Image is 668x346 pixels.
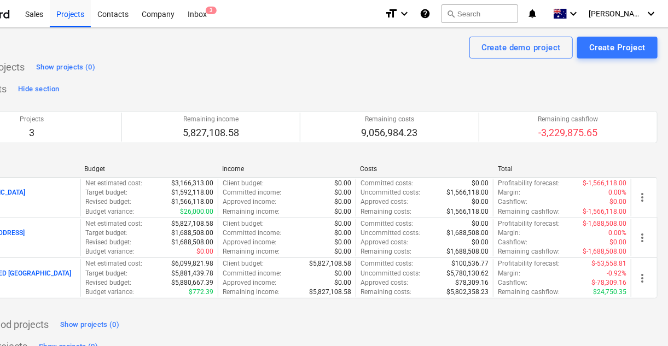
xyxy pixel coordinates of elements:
[498,259,560,268] p: Profitability forecast :
[171,188,213,197] p: $1,592,118.00
[361,115,417,124] p: Remaining costs
[593,288,626,297] p: $24,750.35
[36,61,95,74] div: Show projects (0)
[223,238,276,247] p: Approved income :
[334,269,351,278] p: $0.00
[446,288,489,297] p: $5,802,358.23
[20,115,44,124] p: Projects
[85,247,135,256] p: Budget variance :
[189,288,213,297] p: $772.39
[85,259,143,268] p: Net estimated cost :
[85,197,132,207] p: Revised budget :
[583,247,626,256] p: $-1,688,508.00
[361,259,413,268] p: Committed costs :
[527,7,538,20] i: notifications
[446,9,455,18] span: search
[85,219,143,228] p: Net estimated cost :
[223,179,264,188] p: Client budget :
[442,4,518,23] button: Search
[183,115,239,124] p: Remaining income
[171,269,213,278] p: $5,881,439.78
[446,269,489,278] p: $5,780,130.62
[223,188,281,197] p: Committed income :
[361,278,408,288] p: Approved costs :
[498,278,527,288] p: Cashflow :
[33,58,98,76] button: Show projects (0)
[472,179,489,188] p: $0.00
[334,238,351,247] p: $0.00
[206,7,217,14] span: 3
[451,259,489,268] p: $100,536.77
[15,80,62,98] button: Hide section
[223,207,280,216] p: Remaining income :
[608,188,626,197] p: 0.00%
[469,37,573,58] button: Create demo project
[591,259,626,268] p: $-53,558.81
[472,219,489,228] p: $0.00
[334,197,351,207] p: $0.00
[223,288,280,297] p: Remaining income :
[360,165,489,173] div: Costs
[85,228,128,238] p: Target budget :
[589,40,646,55] div: Create Project
[334,228,351,238] p: $0.00
[567,7,580,20] i: keyboard_arrow_down
[538,126,598,139] p: -3,229,875.65
[361,197,408,207] p: Approved costs :
[583,207,626,216] p: $-1,566,118.00
[85,269,128,278] p: Target budget :
[498,188,520,197] p: Margin :
[361,288,411,297] p: Remaining costs :
[171,197,213,207] p: $1,566,118.00
[498,165,627,173] div: Total
[361,238,408,247] p: Approved costs :
[498,228,520,238] p: Margin :
[361,207,411,216] p: Remaining costs :
[183,126,239,139] p: 5,827,108.58
[85,188,128,197] p: Target budget :
[57,316,122,333] button: Show projects (0)
[223,247,280,256] p: Remaining income :
[498,269,520,278] p: Margin :
[309,259,351,268] p: $5,827,108.58
[334,207,351,216] p: $0.00
[20,126,44,139] p: 3
[455,278,489,288] p: $78,309.16
[171,238,213,247] p: $1,688,508.00
[361,179,413,188] p: Committed costs :
[60,319,119,331] div: Show projects (0)
[171,259,213,268] p: $6,099,821.98
[608,228,626,238] p: 0.00%
[583,179,626,188] p: $-1,566,118.00
[446,247,489,256] p: $1,688,508.00
[361,228,420,238] p: Uncommitted costs :
[361,126,417,139] p: 9,056,984.23
[472,197,489,207] p: $0.00
[644,7,658,20] i: keyboard_arrow_down
[498,219,560,228] p: Profitability forecast :
[636,191,649,204] span: more_vert
[498,197,527,207] p: Cashflow :
[498,238,527,247] p: Cashflow :
[171,219,213,228] p: $5,827,108.58
[472,238,489,247] p: $0.00
[361,188,420,197] p: Uncommitted costs :
[85,238,132,247] p: Revised budget :
[223,259,264,268] p: Client budget :
[609,197,626,207] p: $0.00
[223,269,281,278] p: Committed income :
[636,272,649,285] span: more_vert
[18,83,59,96] div: Hide section
[171,179,213,188] p: $3,166,313.00
[446,188,489,197] p: $1,566,118.00
[334,179,351,188] p: $0.00
[361,219,413,228] p: Committed costs :
[498,179,560,188] p: Profitability forecast :
[334,278,351,288] p: $0.00
[334,188,351,197] p: $0.00
[538,115,598,124] p: Remaining cashflow
[398,7,411,20] i: keyboard_arrow_down
[85,288,135,297] p: Budget variance :
[334,247,351,256] p: $0.00
[420,7,431,20] i: Knowledge base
